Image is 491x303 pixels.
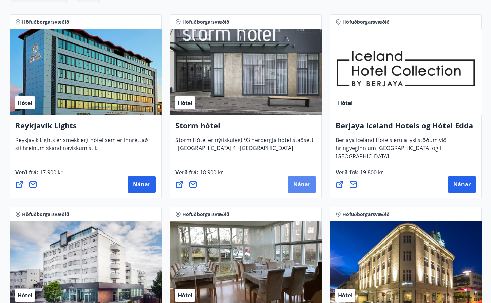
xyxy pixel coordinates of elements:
span: Hótel [178,99,192,107]
span: 18.900 kr. [199,168,224,176]
span: Verð frá : [15,168,64,181]
span: Berjaya Iceland Hotels eru á lykilstöðum við hringveginn um [GEOGRAPHIC_DATA] og í [GEOGRAPHIC_DA... [336,136,447,165]
span: Verð frá : [336,168,384,181]
button: Nánar [448,176,476,193]
span: Höfuðborgarsvæðið [342,19,390,25]
span: Hótel [178,291,192,299]
span: Nánar [133,181,150,188]
span: Reykjavik Lights er smekklegt hótel sem er innréttað í stílhreinum skandinavískum stíl. [15,136,151,157]
h4: Storm hótel [175,120,316,136]
span: 19.800 kr. [359,168,384,176]
span: Hótel [18,99,32,107]
span: Höfuðborgarsvæðið [182,19,229,25]
button: Nánar [288,176,316,193]
span: Höfuðborgarsvæðið [182,211,229,218]
h4: Reykjavík Lights [15,120,156,136]
span: Nánar [453,181,471,188]
span: Höfuðborgarsvæðið [22,19,69,25]
span: 17.900 kr. [38,168,64,176]
span: Nánar [293,181,310,188]
button: Nánar [128,176,156,193]
span: Hótel [338,291,353,299]
span: Höfuðborgarsvæðið [22,211,69,218]
span: Storm Hótel er nýtískulegt 93 herbergja hótel staðsett í [GEOGRAPHIC_DATA] 4 í [GEOGRAPHIC_DATA]. [175,136,314,157]
span: Hótel [18,291,32,299]
span: Hótel [338,99,353,107]
span: Höfuðborgarsvæðið [342,211,390,218]
span: Verð frá : [175,168,224,181]
h4: Berjaya Iceland Hotels og Hótel Edda [336,120,476,136]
